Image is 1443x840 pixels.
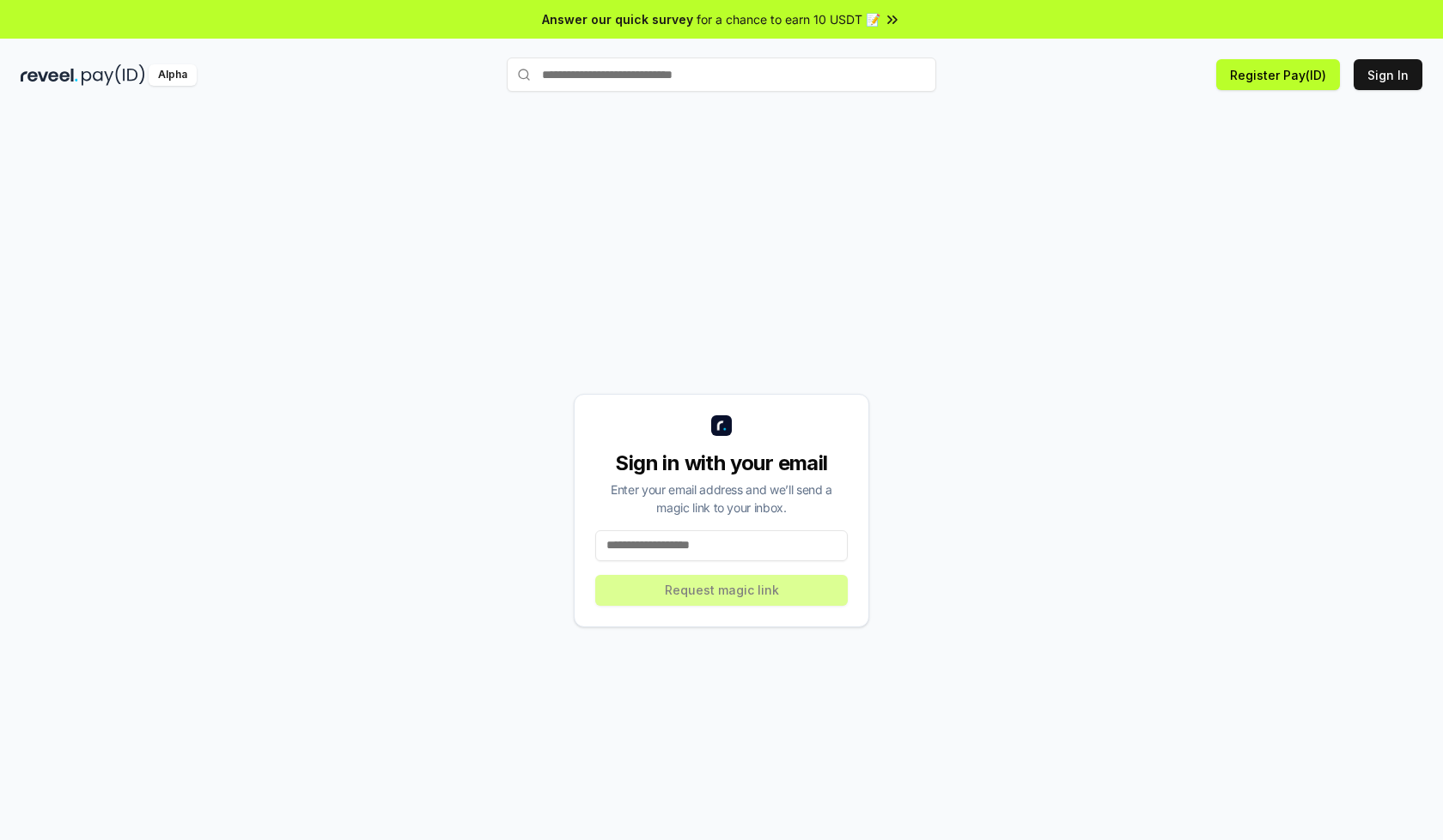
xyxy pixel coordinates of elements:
img: reveel_dark [21,64,78,86]
button: Sign In [1354,59,1422,90]
button: Register Pay(ID) [1216,59,1340,90]
div: Enter your email address and we’ll send a magic link to your inbox. [595,480,848,517]
span: for a chance to earn 10 USDT 📝 [697,10,880,28]
img: pay_id [82,64,145,86]
img: logo_small [711,415,732,436]
div: Sign in with your email [595,450,848,477]
div: Alpha [149,64,197,86]
span: Answer our quick survey [542,10,693,28]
